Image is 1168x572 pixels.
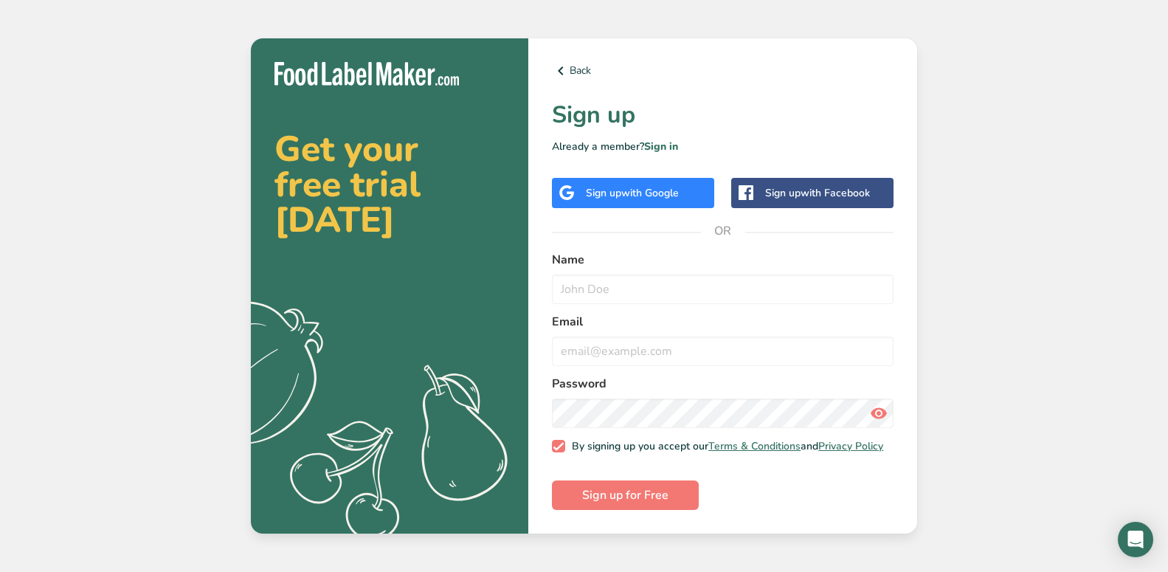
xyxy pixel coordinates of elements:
[765,185,870,201] div: Sign up
[552,62,894,80] a: Back
[1118,522,1153,557] div: Open Intercom Messenger
[586,185,679,201] div: Sign up
[801,186,870,200] span: with Facebook
[274,131,505,238] h2: Get your free trial [DATE]
[552,251,894,269] label: Name
[552,337,894,366] input: email@example.com
[552,97,894,133] h1: Sign up
[708,439,801,453] a: Terms & Conditions
[552,375,894,393] label: Password
[552,480,699,510] button: Sign up for Free
[274,62,459,86] img: Food Label Maker
[565,440,884,453] span: By signing up you accept our and
[621,186,679,200] span: with Google
[552,313,894,331] label: Email
[701,209,745,253] span: OR
[644,139,678,154] a: Sign in
[552,139,894,154] p: Already a member?
[818,439,883,453] a: Privacy Policy
[552,275,894,304] input: John Doe
[582,486,668,504] span: Sign up for Free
